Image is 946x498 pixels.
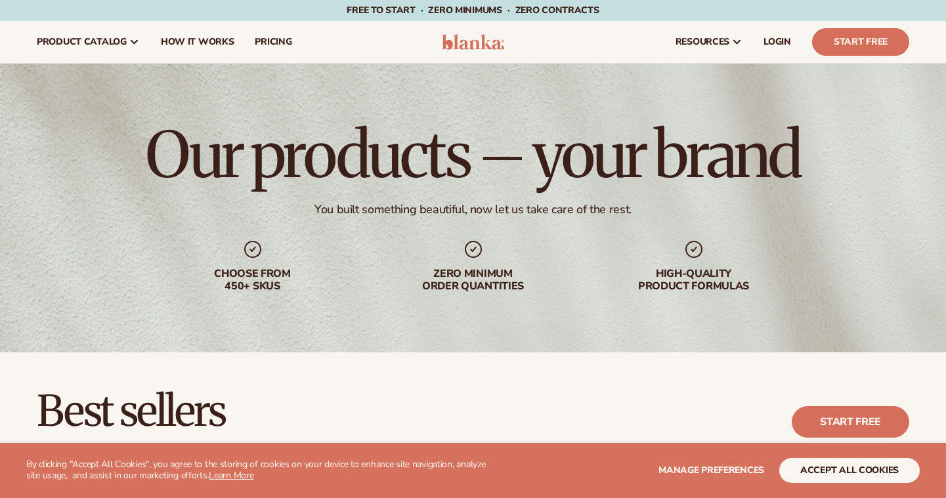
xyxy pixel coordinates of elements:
button: accept all cookies [779,458,920,483]
div: High-quality product formulas [610,268,778,293]
div: Zero minimum order quantities [389,268,557,293]
span: How It Works [161,37,234,47]
span: pricing [255,37,291,47]
img: logo [442,34,504,50]
p: By clicking "Accept All Cookies", you agree to the storing of cookies on your device to enhance s... [26,459,494,482]
span: LOGIN [763,37,791,47]
div: You built something beautiful, now let us take care of the rest. [314,202,632,217]
span: Free to start · ZERO minimums · ZERO contracts [347,4,599,16]
a: pricing [244,21,302,63]
button: Manage preferences [658,458,764,483]
a: LOGIN [753,21,802,63]
div: Private label products to start your beauty and self care line [DATE]. [37,441,387,455]
h1: Our products – your brand [146,123,800,186]
a: Start Free [812,28,909,56]
a: Learn More [209,469,253,482]
span: product catalog [37,37,127,47]
span: Manage preferences [658,464,764,476]
a: product catalog [26,21,150,63]
a: How It Works [150,21,245,63]
div: Choose from 450+ Skus [169,268,337,293]
a: resources [665,21,753,63]
span: resources [676,37,729,47]
h2: Best sellers [37,389,387,433]
a: Start free [792,406,909,438]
